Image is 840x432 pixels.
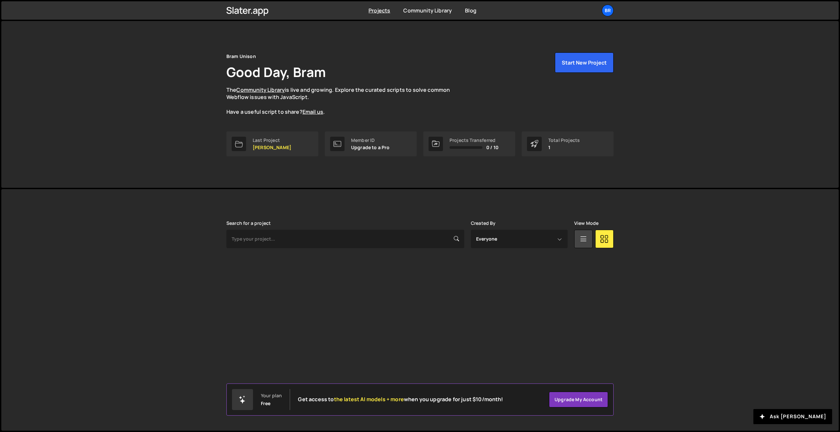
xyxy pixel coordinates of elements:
div: Your plan [261,393,282,398]
div: Bram Unison [226,52,256,60]
a: Last Project [PERSON_NAME] [226,131,318,156]
div: Total Projects [548,138,580,143]
a: Community Library [236,86,285,93]
div: Projects Transferred [450,138,498,143]
span: 0 / 10 [486,145,498,150]
label: Created By [471,221,496,226]
h1: Good Day, Bram [226,63,326,81]
h2: Get access to when you upgrade for just $10/month! [298,396,503,403]
span: the latest AI models + more [334,396,404,403]
label: Search for a project [226,221,271,226]
p: [PERSON_NAME] [253,145,291,150]
a: Projects [368,7,390,14]
p: 1 [548,145,580,150]
a: Blog [465,7,476,14]
a: Community Library [403,7,452,14]
button: Ask [PERSON_NAME] [753,409,832,424]
div: Member ID [351,138,390,143]
input: Type your project... [226,230,464,248]
div: Free [261,401,271,406]
div: Last Project [253,138,291,143]
a: Upgrade my account [549,392,608,407]
a: Br [602,5,614,16]
p: Upgrade to a Pro [351,145,390,150]
label: View Mode [574,221,598,226]
a: Email us [303,108,323,115]
p: The is live and growing. Explore the curated scripts to solve common Webflow issues with JavaScri... [226,86,463,116]
button: Start New Project [555,52,614,73]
